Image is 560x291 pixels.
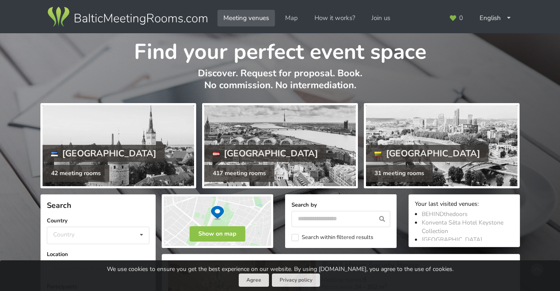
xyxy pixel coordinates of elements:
label: Search within filtered results [291,234,373,241]
a: Map [279,10,304,26]
div: [GEOGRAPHIC_DATA] [204,145,327,162]
button: Agree [239,274,269,287]
div: Your last visited venues: [415,201,514,209]
div: 31 meeting rooms [366,165,433,182]
button: Show on map [189,226,245,242]
div: English [474,10,518,26]
a: How it works? [309,10,361,26]
label: Search by [291,201,390,209]
a: Privacy policy [272,274,320,287]
div: [GEOGRAPHIC_DATA] [43,145,165,162]
p: Discover. Request for proposal. Book. No commission. No intermediation. [40,67,520,100]
a: [GEOGRAPHIC_DATA] 42 meeting rooms [40,103,196,188]
a: Join us [366,10,396,26]
a: BEHINDthedoors [422,210,468,218]
div: 42 meeting rooms [43,165,109,182]
a: [GEOGRAPHIC_DATA] 417 meeting rooms [202,103,358,188]
h1: Find your perfect event space [40,33,520,66]
span: 0 [459,15,463,21]
label: Location [47,250,149,259]
img: Baltic Meeting Rooms [46,5,209,29]
span: Search [47,200,71,210]
div: [GEOGRAPHIC_DATA] [366,145,489,162]
a: [GEOGRAPHIC_DATA] [422,236,482,244]
a: Meeting venues [217,10,275,26]
label: Country [47,216,149,225]
img: Show on map [162,194,273,248]
div: 417 meeting rooms [204,165,274,182]
a: Riga Latvian Society House [322,260,419,270]
div: Country [53,231,74,238]
a: [GEOGRAPHIC_DATA] 31 meeting rooms [364,103,520,188]
a: Konventa Sēta Hotel Keystone Collection [422,219,503,235]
